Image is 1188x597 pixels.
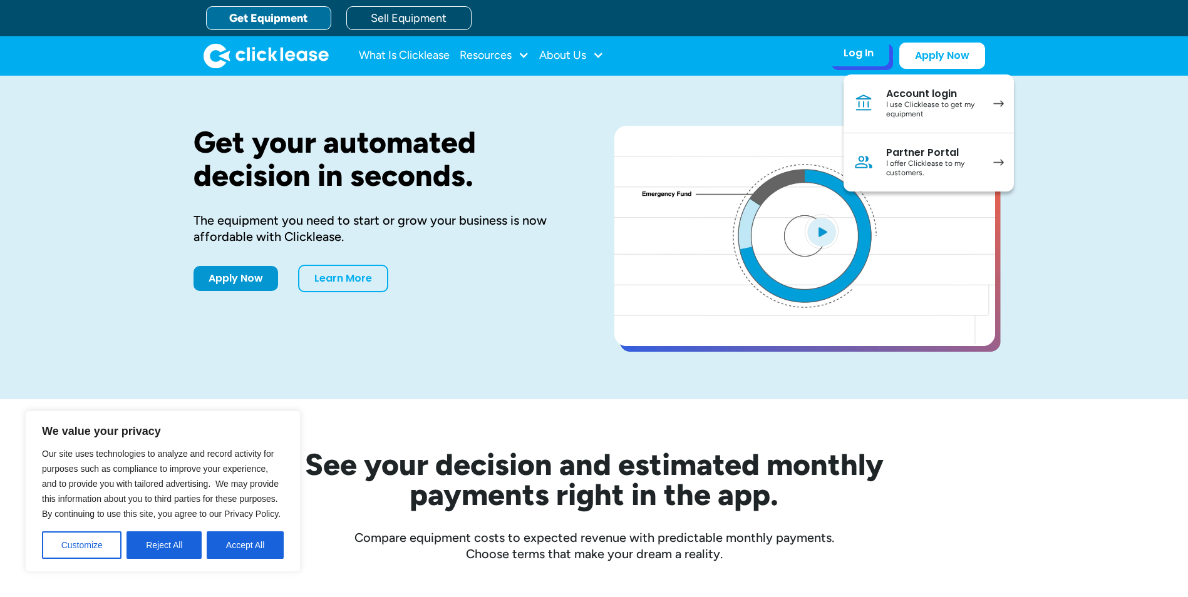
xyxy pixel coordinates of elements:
div: I offer Clicklease to my customers. [886,159,981,178]
div: Log In [844,47,874,59]
a: open lightbox [614,126,995,346]
div: Partner Portal [886,146,981,159]
a: Partner PortalI offer Clicklease to my customers. [844,133,1014,191]
button: Customize [42,531,121,559]
a: What Is Clicklease [359,43,450,68]
div: Compare equipment costs to expected revenue with predictable monthly payments. Choose terms that ... [194,529,995,562]
a: Apply Now [194,266,278,291]
span: Our site uses technologies to analyze and record activity for purposes such as compliance to impr... [42,449,281,519]
h2: See your decision and estimated monthly payments right in the app. [244,449,945,509]
img: Bank icon [854,93,874,113]
h1: Get your automated decision in seconds. [194,126,574,192]
button: Reject All [127,531,202,559]
img: arrow [993,159,1004,166]
div: I use Clicklease to get my equipment [886,100,981,120]
a: home [204,43,329,68]
div: Resources [460,43,529,68]
nav: Log In [844,74,1014,191]
a: Learn More [298,265,388,292]
a: Account loginI use Clicklease to get my equipment [844,74,1014,133]
div: We value your privacy [25,411,301,572]
div: Account login [886,88,981,100]
img: Blue play button logo on a light blue circular background [805,214,839,249]
a: Get Equipment [206,6,331,30]
img: Person icon [854,152,874,172]
button: Accept All [207,531,284,559]
a: Apply Now [899,43,985,69]
div: About Us [539,43,604,68]
img: arrow [993,100,1004,107]
p: We value your privacy [42,424,284,439]
a: Sell Equipment [346,6,472,30]
img: Clicklease logo [204,43,329,68]
div: The equipment you need to start or grow your business is now affordable with Clicklease. [194,212,574,245]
